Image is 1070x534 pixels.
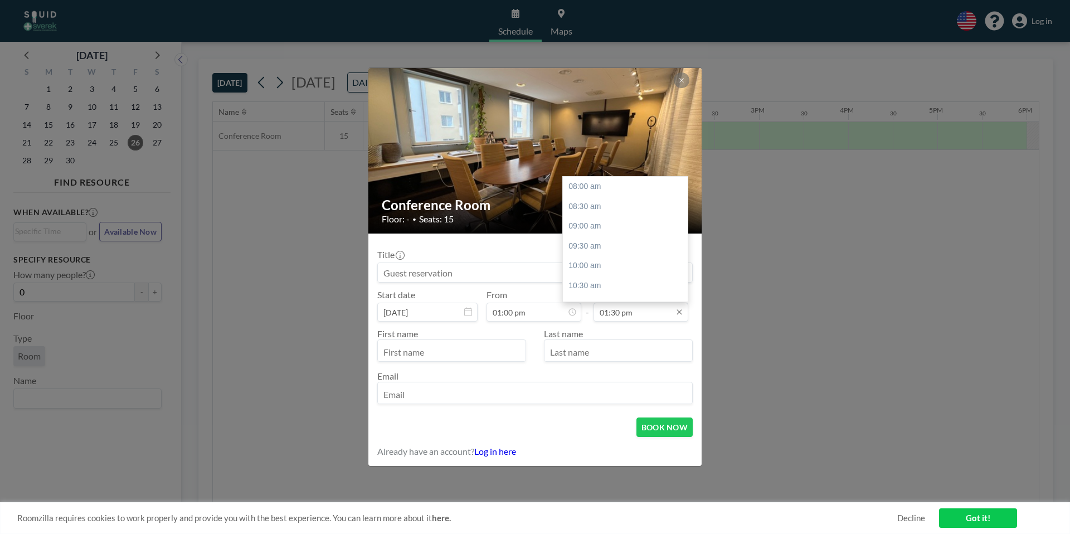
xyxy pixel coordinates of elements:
[586,293,589,318] span: -
[382,213,410,225] span: Floor: -
[368,25,703,276] img: 537.JPG
[544,342,692,361] input: Last name
[377,328,418,339] label: First name
[636,418,693,437] button: BOOK NOW
[563,177,694,197] div: 08:00 am
[378,342,526,361] input: First name
[563,236,694,256] div: 09:30 am
[377,289,415,300] label: Start date
[377,446,474,457] span: Already have an account?
[378,263,692,282] input: Guest reservation
[17,513,897,523] span: Roomzilla requires cookies to work properly and provide you with the best experience. You can lea...
[419,213,454,225] span: Seats: 15
[432,513,451,523] a: here.
[378,385,692,404] input: Email
[487,289,507,300] label: From
[563,216,694,236] div: 09:00 am
[563,197,694,217] div: 08:30 am
[412,215,416,224] span: •
[377,371,398,381] label: Email
[563,256,694,276] div: 10:00 am
[939,508,1017,528] a: Got it!
[377,249,403,260] label: Title
[897,513,925,523] a: Decline
[544,328,583,339] label: Last name
[474,446,516,457] a: Log in here
[563,296,694,316] div: 11:00 am
[563,276,694,296] div: 10:30 am
[382,197,689,213] h2: Conference Room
